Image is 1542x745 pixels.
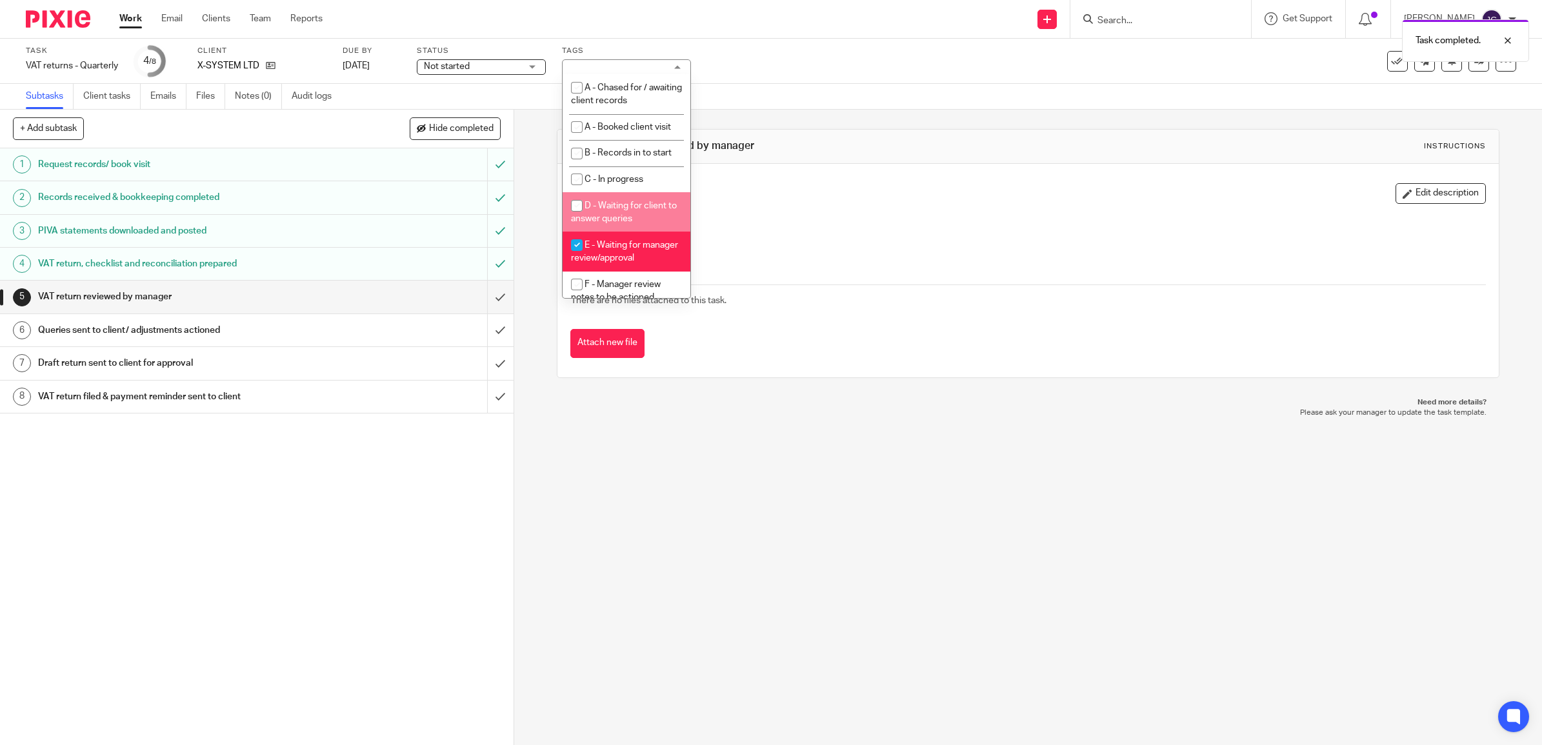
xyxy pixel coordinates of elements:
[13,321,31,339] div: 6
[585,148,672,157] span: B - Records in to start
[570,408,1487,418] p: Please ask your manager to update the task template.
[119,12,142,25] a: Work
[571,296,726,305] span: There are no files attached to this task.
[571,83,682,106] span: A - Chased for / awaiting client records
[585,175,643,184] span: C - In progress
[38,353,329,373] h1: Draft return sent to client for approval
[13,354,31,372] div: 7
[1396,183,1486,204] button: Edit description
[13,255,31,273] div: 4
[197,59,259,72] p: X-SYSTEM LTD
[196,84,225,109] a: Files
[38,387,329,406] h1: VAT return filed & payment reminder sent to client
[13,288,31,306] div: 5
[13,189,31,207] div: 2
[38,321,329,340] h1: Queries sent to client/ adjustments actioned
[38,287,329,306] h1: VAT return reviewed by manager
[585,123,671,132] span: A - Booked client visit
[570,397,1487,408] p: Need more details?
[1416,34,1481,47] p: Task completed.
[13,155,31,174] div: 1
[571,201,677,224] span: D - Waiting for client to answer queries
[570,329,645,358] button: Attach new file
[38,188,329,207] h1: Records received & bookkeeping completed
[424,62,470,71] span: Not started
[290,12,323,25] a: Reports
[26,46,118,56] label: Task
[26,84,74,109] a: Subtasks
[410,117,501,139] button: Hide completed
[343,61,370,70] span: [DATE]
[143,54,156,68] div: 4
[13,117,84,139] button: + Add subtask
[1481,9,1502,30] img: svg%3E
[292,84,341,109] a: Audit logs
[562,46,691,56] label: Tags
[571,241,678,263] span: E - Waiting for manager review/approval
[250,12,271,25] a: Team
[598,139,1056,153] h1: VAT return reviewed by manager
[26,10,90,28] img: Pixie
[26,59,118,72] div: VAT returns - Quarterly
[235,84,282,109] a: Notes (0)
[150,84,186,109] a: Emails
[197,46,326,56] label: Client
[13,222,31,240] div: 3
[571,280,661,303] span: F - Manager review notes to be actioned
[83,84,141,109] a: Client tasks
[149,58,156,65] small: /8
[429,124,494,134] span: Hide completed
[13,388,31,406] div: 8
[202,12,230,25] a: Clients
[417,46,546,56] label: Status
[161,12,183,25] a: Email
[38,155,329,174] h1: Request records/ book visit
[38,221,329,241] h1: PIVA statements downloaded and posted
[343,46,401,56] label: Due by
[38,254,329,273] h1: VAT return, checklist and reconciliation prepared
[1424,141,1486,152] div: Instructions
